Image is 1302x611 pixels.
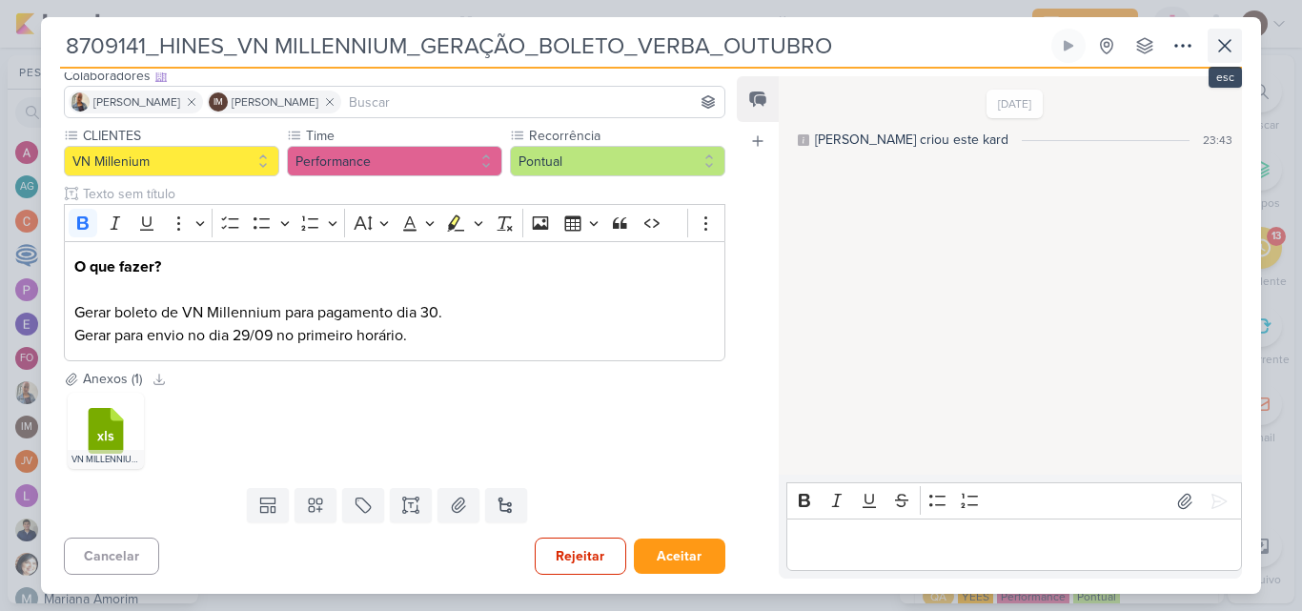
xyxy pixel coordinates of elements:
div: 23:43 [1203,132,1232,149]
div: Editor editing area: main [64,241,725,362]
input: Kard Sem Título [60,29,1048,63]
div: Editor toolbar [64,204,725,241]
label: Time [304,126,502,146]
input: Buscar [345,91,721,113]
div: Editor editing area: main [786,519,1242,571]
div: esc [1209,67,1242,88]
button: Aceitar [634,539,725,574]
button: Rejeitar [535,538,626,575]
button: Performance [287,146,502,176]
div: Anexos (1) [83,369,142,389]
button: Cancelar [64,538,159,575]
p: IM [214,98,223,108]
span: [PERSON_NAME] [93,93,180,111]
button: Pontual [510,146,725,176]
div: Ligar relógio [1061,38,1076,53]
div: [PERSON_NAME] criou este kard [815,130,1008,150]
div: Editor toolbar [786,482,1242,519]
img: Iara Santos [71,92,90,112]
span: [PERSON_NAME] [232,93,318,111]
p: Gerar boleto de VN Millennium para pagamento dia 30. Gerar para envio no dia 29/09 no primeiro ho... [74,255,715,347]
div: Isabella Machado Guimarães [209,92,228,112]
input: Texto sem título [79,184,725,204]
div: Colaboradores [64,66,725,86]
label: Recorrência [527,126,725,146]
button: VN Millenium [64,146,279,176]
strong: O que fazer? [74,257,161,276]
label: CLIENTES [81,126,279,146]
div: VN MILLENNIUM_Plano de Mídia_De Agosto V2 (3).xlsx [68,450,144,469]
